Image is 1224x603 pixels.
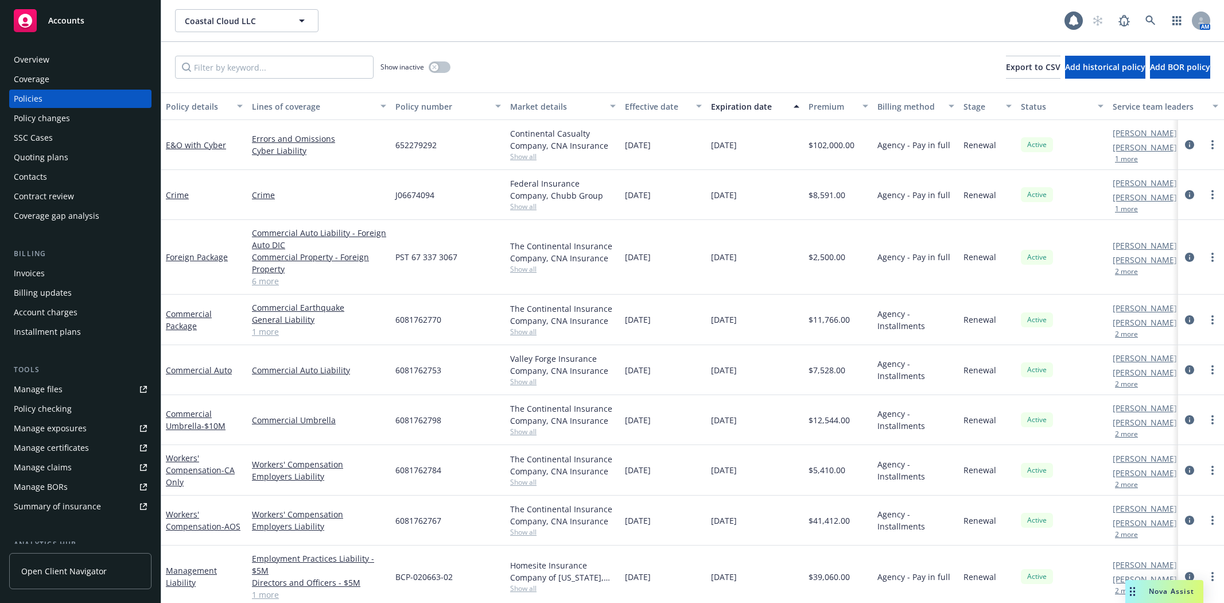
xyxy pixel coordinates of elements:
[1139,9,1162,32] a: Search
[1113,467,1177,479] a: [PERSON_NAME]
[1025,515,1048,525] span: Active
[510,527,616,537] span: Show all
[873,92,959,120] button: Billing method
[166,453,235,488] a: Workers' Compensation
[1150,61,1210,72] span: Add BOR policy
[380,62,424,72] span: Show inactive
[9,458,151,477] a: Manage claims
[1206,463,1219,477] a: more
[252,364,386,376] a: Commercial Auto Liability
[14,70,49,88] div: Coverage
[14,439,89,457] div: Manage certificates
[395,100,488,113] div: Policy number
[1125,580,1140,603] div: Drag to move
[1113,177,1177,189] a: [PERSON_NAME]
[14,129,53,147] div: SSC Cases
[1183,463,1196,477] a: circleInformation
[166,565,217,588] a: Management Liability
[252,326,386,338] a: 1 more
[1113,502,1177,515] a: [PERSON_NAME]
[1206,413,1219,427] a: more
[1113,316,1177,328] a: [PERSON_NAME]
[252,589,386,601] a: 1 more
[1113,352,1177,364] a: [PERSON_NAME]
[252,251,386,275] a: Commercial Property - Foreign Property
[877,508,954,532] span: Agency - Installments
[1006,56,1060,79] button: Export to CSV
[963,515,996,527] span: Renewal
[963,100,999,113] div: Stage
[510,100,603,113] div: Market details
[14,187,74,206] div: Contract review
[175,56,374,79] input: Filter by keyword...
[252,189,386,201] a: Crime
[252,508,386,520] a: Workers' Compensation
[252,227,386,251] a: Commercial Auto Liability - Foreign Auto DIC
[625,571,651,583] span: [DATE]
[706,92,804,120] button: Expiration date
[1183,363,1196,377] a: circleInformation
[510,377,616,386] span: Show all
[809,139,854,151] span: $102,000.00
[510,177,616,202] div: Federal Insurance Company, Chubb Group
[809,251,845,263] span: $2,500.00
[1025,571,1048,582] span: Active
[620,92,706,120] button: Effective date
[9,497,151,516] a: Summary of insurance
[1113,559,1177,571] a: [PERSON_NAME]
[963,189,996,201] span: Renewal
[1206,138,1219,152] a: more
[963,464,996,476] span: Renewal
[510,240,616,264] div: The Continental Insurance Company, CNA Insurance
[877,251,950,263] span: Agency - Pay in full
[1183,250,1196,264] a: circleInformation
[252,458,386,470] a: Workers' Compensation
[395,364,441,376] span: 6081762753
[252,414,386,426] a: Commercial Umbrella
[877,189,950,201] span: Agency - Pay in full
[1206,363,1219,377] a: more
[1065,56,1145,79] button: Add historical policy
[1016,92,1108,120] button: Status
[252,133,386,145] a: Errors and Omissions
[625,414,651,426] span: [DATE]
[14,380,63,399] div: Manage files
[391,92,506,120] button: Policy number
[252,100,374,113] div: Lines of coverage
[877,408,954,432] span: Agency - Installments
[625,314,651,326] span: [DATE]
[166,408,226,431] a: Commercial Umbrella
[1206,313,1219,327] a: more
[395,571,453,583] span: BCP-020663-02
[877,308,954,332] span: Agency - Installments
[1115,331,1138,338] button: 2 more
[1206,188,1219,202] a: more
[166,140,226,150] a: E&O with Cyber
[9,539,151,550] div: Analytics hub
[9,364,151,376] div: Tools
[510,559,616,583] div: Homesite Insurance Company of [US_STATE], Homesite Group Incorporated, RT Specialty Insurance Ser...
[809,364,845,376] span: $7,528.00
[963,251,996,263] span: Renewal
[510,477,616,487] span: Show all
[711,139,737,151] span: [DATE]
[809,100,856,113] div: Premium
[711,251,737,263] span: [DATE]
[9,303,151,322] a: Account charges
[877,100,942,113] div: Billing method
[506,92,620,120] button: Market details
[1149,586,1194,596] span: Nova Assist
[222,521,240,532] span: - AOS
[625,100,689,113] div: Effective date
[510,583,616,593] span: Show all
[1113,573,1177,585] a: [PERSON_NAME]
[166,100,230,113] div: Policy details
[1115,156,1138,163] button: 1 more
[809,414,850,426] span: $12,544.00
[9,51,151,69] a: Overview
[14,419,87,438] div: Manage exposures
[9,207,151,225] a: Coverage gap analysis
[1113,366,1177,378] a: [PERSON_NAME]
[625,515,651,527] span: [DATE]
[252,520,386,532] a: Employers Liability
